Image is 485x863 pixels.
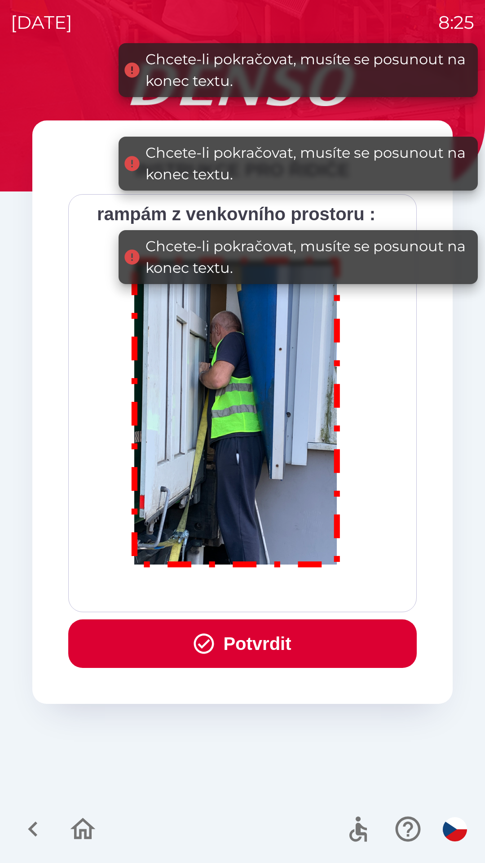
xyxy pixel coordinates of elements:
[68,156,417,183] div: INSTRUKCE PRO ŘIDIČE
[438,9,474,36] p: 8:25
[145,49,469,92] div: Chcete-li pokračovat, musíte se posunout na konec textu.
[11,9,72,36] p: [DATE]
[121,245,351,576] img: M8MNayrTL6gAAAABJRU5ErkJggg==
[145,142,469,185] div: Chcete-li pokračovat, musíte se posunout na konec textu.
[68,619,417,668] button: Potvrdit
[443,817,467,841] img: cs flag
[145,236,469,279] div: Chcete-li pokračovat, musíte se posunout na konec textu.
[32,63,453,106] img: Logo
